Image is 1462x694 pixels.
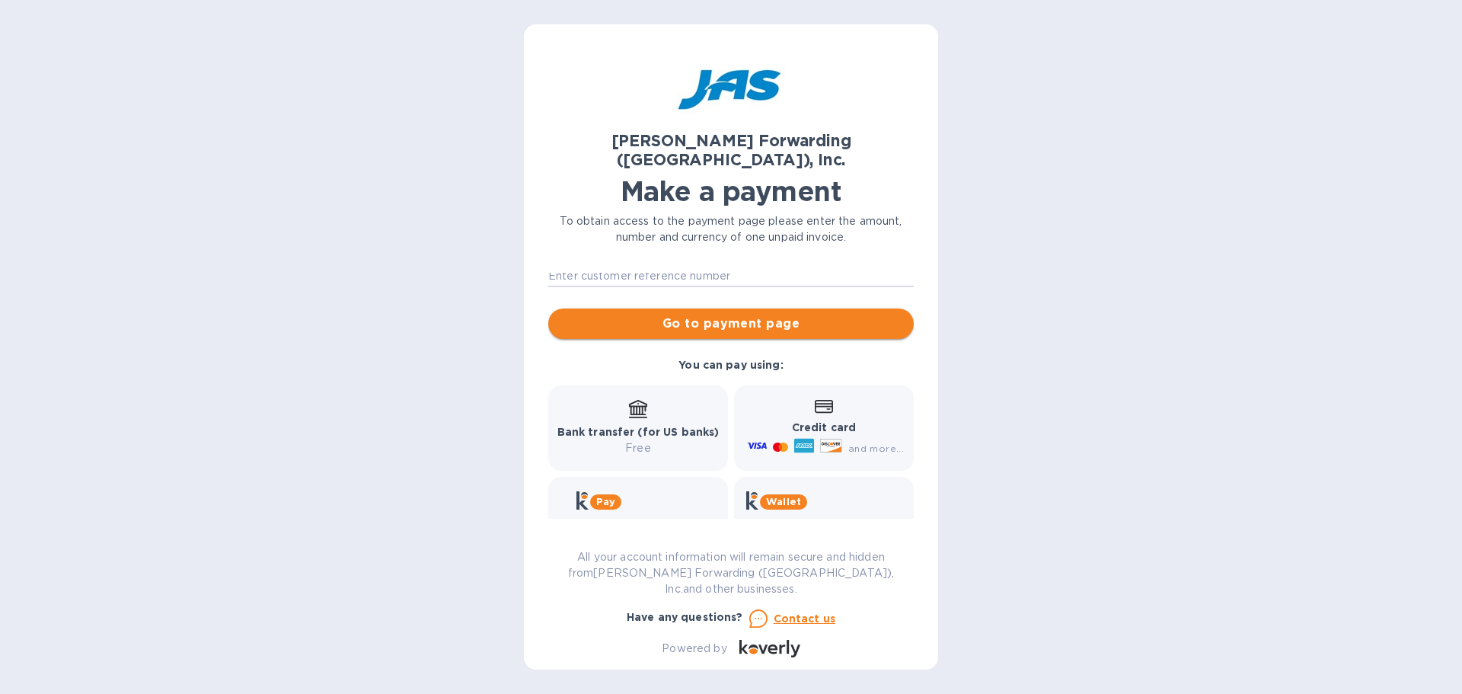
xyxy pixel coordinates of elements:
p: All your account information will remain secure and hidden from [PERSON_NAME] Forwarding ([GEOGRA... [548,549,914,597]
b: Bank transfer (for US banks) [557,426,720,438]
b: Instant transfers via Wallet [746,517,902,529]
b: Wallet [766,496,801,507]
b: Get more time to pay [576,517,701,529]
span: and more... [848,443,904,454]
u: Contact us [774,612,836,625]
b: Credit card [792,421,856,433]
h1: Make a payment [548,175,914,207]
b: You can pay using: [678,359,783,371]
button: Go to payment page [548,309,914,339]
b: [PERSON_NAME] Forwarding ([GEOGRAPHIC_DATA]), Inc. [611,131,851,169]
p: To obtain access to the payment page please enter the amount, number and currency of one unpaid i... [548,213,914,245]
p: Free [557,440,720,456]
b: Pay [596,496,615,507]
span: Go to payment page [560,315,902,333]
p: Powered by [662,641,726,657]
input: Enter customer reference number [548,264,914,287]
b: Have any questions? [627,611,743,623]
